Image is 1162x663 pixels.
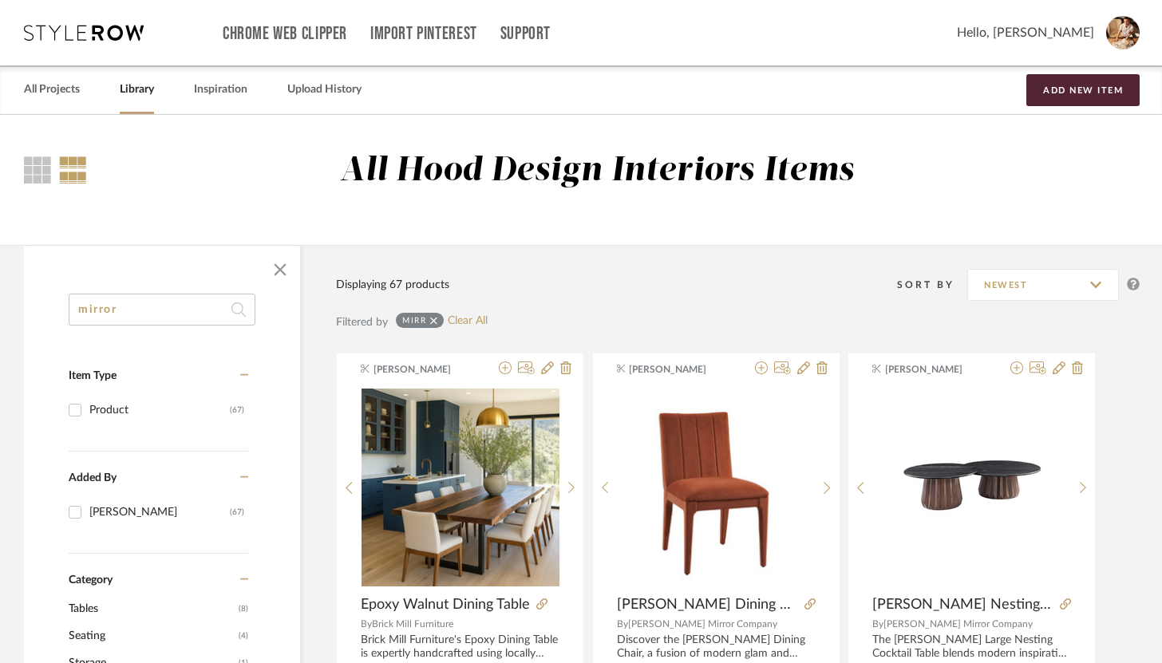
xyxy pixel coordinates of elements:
[340,151,854,191] div: All Hood Design Interiors Items
[362,389,559,586] img: Epoxy Walnut Dining Table
[872,633,1071,661] div: The [PERSON_NAME] Large Nesting Cocktail Table blends modern inspiration with timeless craftsmans...
[194,79,247,101] a: Inspiration
[361,596,530,614] span: Epoxy Walnut Dining Table
[264,254,296,286] button: Close
[336,314,388,331] div: Filtered by
[617,633,816,661] div: Discover the [PERSON_NAME] Dining Chair, a fusion of modern glam and comfort. Its uniquely shaped...
[69,574,113,587] span: Category
[336,276,449,294] div: Displaying 67 products
[370,27,477,41] a: Import Pinterest
[1026,74,1140,106] button: Add New Item
[402,315,426,326] div: mirr
[69,370,117,381] span: Item Type
[897,388,1047,587] img: Jennings Nesting Large Cocktail Table
[372,619,453,629] span: Brick Mill Furniture
[223,27,347,41] a: Chrome Web Clipper
[872,596,1053,614] span: [PERSON_NAME] Nesting Large Cocktail Table
[629,362,729,377] span: [PERSON_NAME]
[69,595,235,622] span: Tables
[872,619,883,629] span: By
[230,397,244,423] div: (67)
[89,397,230,423] div: Product
[617,596,798,614] span: [PERSON_NAME] Dining Chair
[89,499,230,525] div: [PERSON_NAME]
[617,619,628,629] span: By
[628,619,777,629] span: [PERSON_NAME] Mirror Company
[239,623,248,649] span: (4)
[69,472,117,483] span: Added By
[69,294,255,326] input: Search within 67 results
[500,27,551,41] a: Support
[230,499,244,525] div: (67)
[957,23,1094,42] span: Hello, [PERSON_NAME]
[24,79,80,101] a: All Projects
[885,362,986,377] span: [PERSON_NAME]
[897,277,967,293] div: Sort By
[239,596,248,622] span: (8)
[1106,16,1140,49] img: avatar
[361,619,372,629] span: By
[361,633,559,661] div: Brick Mill Furniture's Epoxy Dining Table is expertly handcrafted using locally sourced lumber fr...
[287,79,362,101] a: Upload History
[448,314,488,328] a: Clear All
[883,619,1033,629] span: [PERSON_NAME] Mirror Company
[69,622,235,649] span: Seating
[373,362,474,377] span: [PERSON_NAME]
[120,79,154,101] a: Library
[617,395,815,579] img: Brianne Rust Dining Chair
